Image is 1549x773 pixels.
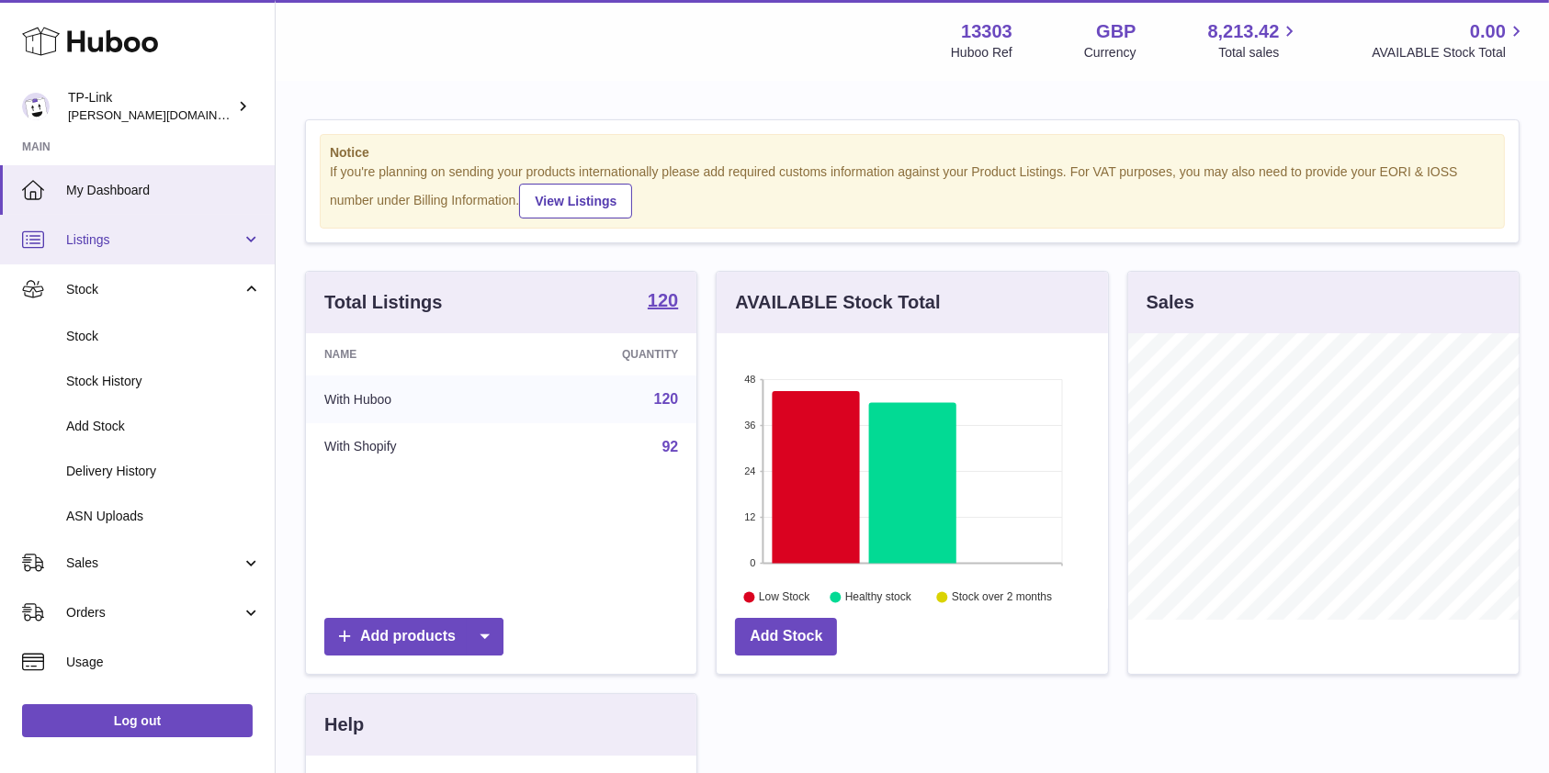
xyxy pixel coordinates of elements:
[66,418,261,435] span: Add Stock
[759,590,810,603] text: Low Stock
[66,463,261,480] span: Delivery History
[745,465,756,476] text: 24
[324,712,364,737] h3: Help
[330,163,1495,218] div: If you're planning on sending your products internationally please add required customs informati...
[66,604,242,622] span: Orders
[654,391,679,407] a: 120
[1372,19,1527,62] a: 0.00 AVAILABLE Stock Total
[66,231,242,249] span: Listings
[951,44,1012,62] div: Huboo Ref
[66,373,261,390] span: Stock History
[952,590,1052,603] text: Stock over 2 months
[306,333,516,375] th: Name
[1096,19,1136,44] strong: GBP
[66,328,261,345] span: Stock
[330,144,1495,162] strong: Notice
[306,423,516,471] td: With Shopify
[66,182,261,199] span: My Dashboard
[324,290,443,315] h3: Total Listings
[306,375,516,423] td: With Huboo
[68,89,233,124] div: TP-Link
[1372,44,1527,62] span: AVAILABLE Stock Total
[66,281,242,298] span: Stock
[66,508,261,525] span: ASN Uploads
[1147,290,1194,315] h3: Sales
[68,107,464,122] span: [PERSON_NAME][DOMAIN_NAME][EMAIL_ADDRESS][DOMAIN_NAME]
[1208,19,1301,62] a: 8,213.42 Total sales
[516,333,696,375] th: Quantity
[1084,44,1136,62] div: Currency
[22,93,50,120] img: susie.li@tp-link.com
[745,374,756,385] text: 48
[1208,19,1280,44] span: 8,213.42
[66,654,261,671] span: Usage
[1470,19,1506,44] span: 0.00
[648,291,678,313] a: 120
[735,618,837,655] a: Add Stock
[648,291,678,309] strong: 120
[845,590,912,603] text: Healthy stock
[519,184,632,218] a: View Listings
[735,290,940,315] h3: AVAILABLE Stock Total
[745,420,756,431] text: 36
[1218,44,1300,62] span: Total sales
[745,511,756,522] text: 12
[66,555,242,572] span: Sales
[751,557,756,568] text: 0
[324,618,503,655] a: Add products
[662,439,679,454] a: 92
[22,704,253,737] a: Log out
[961,19,1012,44] strong: 13303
